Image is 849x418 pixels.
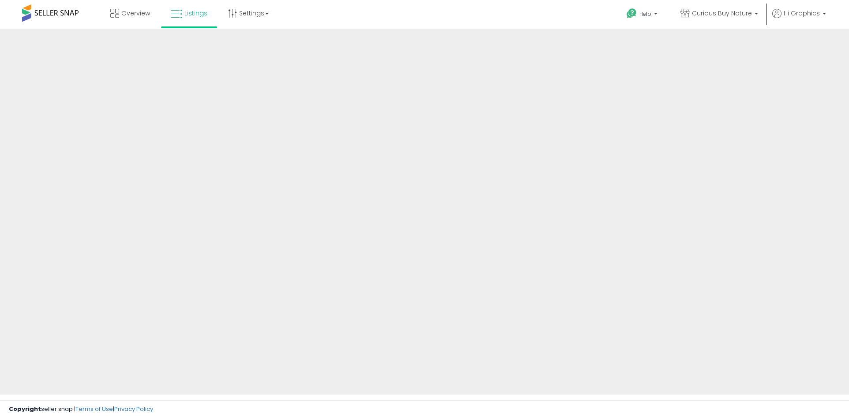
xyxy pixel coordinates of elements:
[784,9,820,18] span: Hi Graphics
[772,9,826,29] a: Hi Graphics
[184,9,207,18] span: Listings
[692,9,752,18] span: Curious Buy Nature
[626,8,637,19] i: Get Help
[620,1,666,29] a: Help
[639,10,651,18] span: Help
[121,9,150,18] span: Overview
